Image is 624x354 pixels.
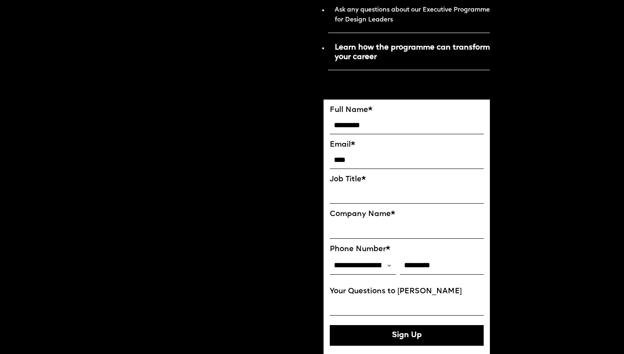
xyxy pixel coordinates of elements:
label: Full Name [330,106,484,115]
label: Job Title [330,175,484,184]
label: Phone Number [330,245,484,254]
label: Your Questions to [PERSON_NAME] [330,287,484,296]
button: Sign Up [330,325,484,346]
label: Company Name [330,210,484,219]
label: Email [330,140,484,150]
strong: Ask any questions about our Executive Programme for Design Leaders [335,7,490,24]
strong: Learn how the programme can transform your career [335,44,490,62]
